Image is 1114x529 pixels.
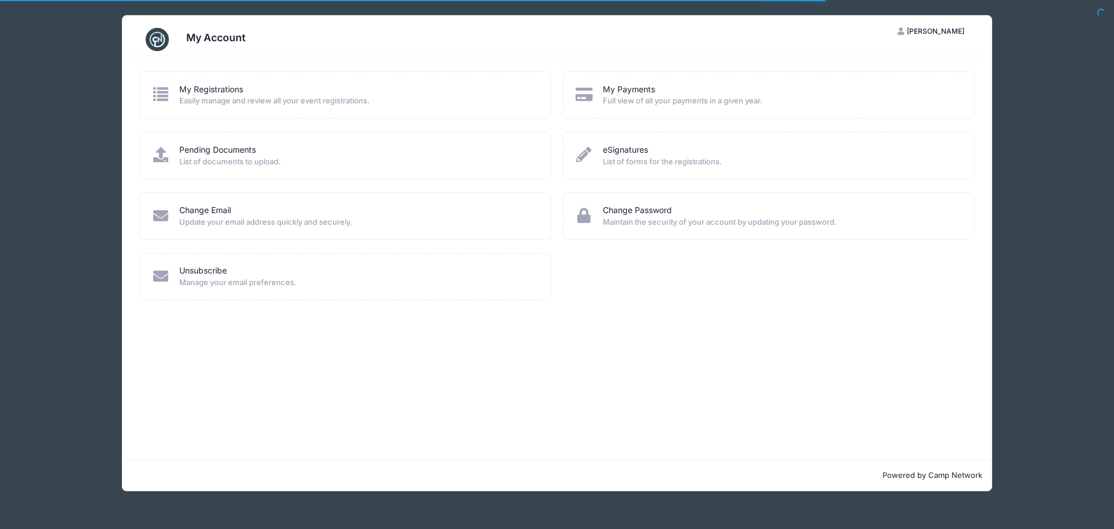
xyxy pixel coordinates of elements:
[603,204,672,217] a: Change Password
[146,28,169,51] img: CampNetwork
[186,31,245,44] h3: My Account
[603,217,959,228] span: Maintain the security of your account by updating your password.
[888,21,975,41] button: [PERSON_NAME]
[179,204,231,217] a: Change Email
[179,144,256,156] a: Pending Documents
[179,95,536,107] span: Easily manage and review all your event registrations.
[179,277,536,289] span: Manage your email preferences.
[179,265,227,277] a: Unsubscribe
[603,144,648,156] a: eSignatures
[907,27,964,35] span: [PERSON_NAME]
[179,156,536,168] span: List of documents to upload.
[603,95,959,107] span: Full view of all your payments in a given year.
[603,84,655,96] a: My Payments
[603,156,959,168] span: List of forms for the registrations.
[179,217,536,228] span: Update your email address quickly and securely.
[179,84,243,96] a: My Registrations
[132,470,982,481] p: Powered by Camp Network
